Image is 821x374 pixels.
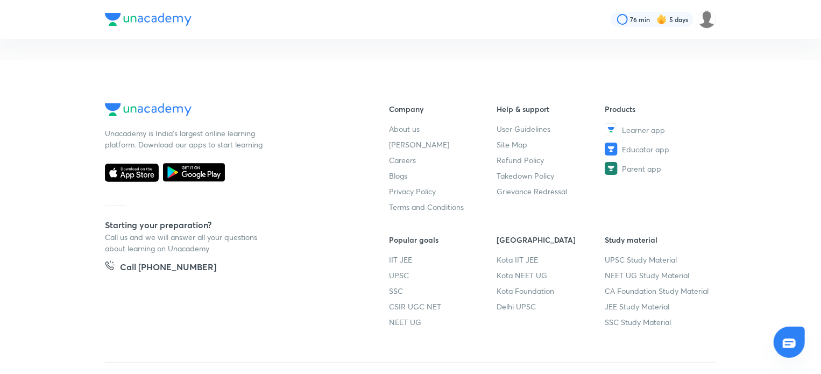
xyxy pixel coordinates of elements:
a: Delhi UPSC [497,301,605,312]
span: Educator app [622,144,669,155]
span: Careers [389,154,416,166]
h6: Popular goals [389,234,497,245]
a: NEET UG [389,316,497,328]
h6: Company [389,103,497,115]
img: Sumaiyah Hyder [698,10,716,29]
a: Site Map [497,139,605,150]
a: Call [PHONE_NUMBER] [105,260,216,276]
a: Company Logo [105,103,355,119]
a: JEE Study Material [605,301,713,312]
span: Learner app [622,124,665,136]
h6: Study material [605,234,713,245]
img: Educator app [605,143,618,156]
a: Careers [389,154,497,166]
a: Kota IIT JEE [497,254,605,265]
h5: Call [PHONE_NUMBER] [120,260,216,276]
a: IIT JEE [389,254,497,265]
img: Learner app [605,123,618,136]
h5: Starting your preparation? [105,218,355,231]
a: Refund Policy [497,154,605,166]
a: User Guidelines [497,123,605,135]
a: Blogs [389,170,497,181]
h6: Products [605,103,713,115]
a: NEET UG Study Material [605,270,713,281]
p: Call us and we will answer all your questions about learning on Unacademy [105,231,266,254]
h6: Help & support [497,103,605,115]
a: CSIR UGC NET [389,301,497,312]
a: UPSC Study Material [605,254,713,265]
p: Unacademy is India’s largest online learning platform. Download our apps to start learning [105,128,266,150]
a: Learner app [605,123,713,136]
a: Privacy Policy [389,186,497,197]
a: Parent app [605,162,713,175]
a: SSC [389,285,497,297]
a: About us [389,123,497,135]
img: Parent app [605,162,618,175]
a: Educator app [605,143,713,156]
span: Parent app [622,163,661,174]
a: Kota Foundation [497,285,605,297]
a: Terms and Conditions [389,201,497,213]
img: streak [656,14,667,25]
img: Company Logo [105,103,192,116]
a: Kota NEET UG [497,270,605,281]
a: Grievance Redressal [497,186,605,197]
a: Takedown Policy [497,170,605,181]
a: UPSC [389,270,497,281]
h6: [GEOGRAPHIC_DATA] [497,234,605,245]
img: Company Logo [105,13,192,26]
a: CA Foundation Study Material [605,285,713,297]
a: [PERSON_NAME] [389,139,497,150]
a: SSC Study Material [605,316,713,328]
